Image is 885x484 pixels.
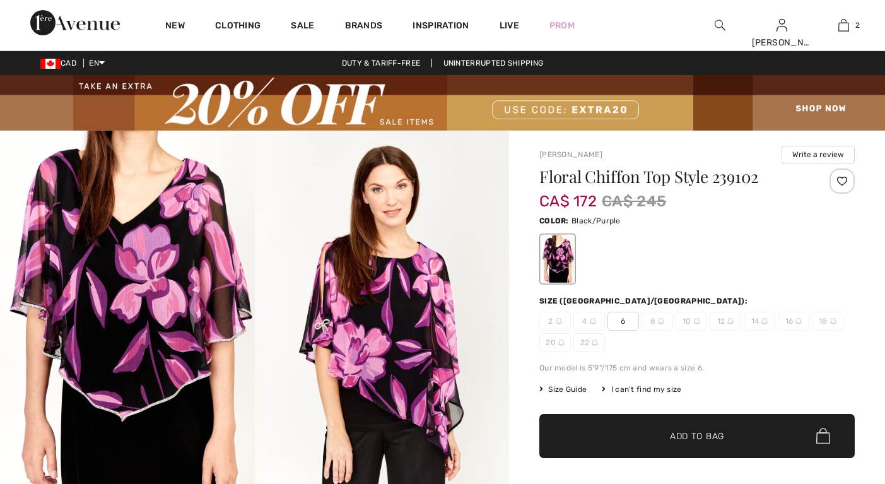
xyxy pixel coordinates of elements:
[573,333,605,352] span: 22
[602,384,681,395] div: I can't find my size
[777,18,787,33] img: My Info
[40,59,81,68] span: CAD
[539,295,750,307] div: Size ([GEOGRAPHIC_DATA]/[GEOGRAPHIC_DATA]):
[89,59,105,68] span: EN
[710,312,741,331] span: 12
[549,19,575,32] a: Prom
[291,20,314,33] a: Sale
[642,312,673,331] span: 8
[558,339,565,346] img: ring-m.svg
[30,10,120,35] img: 1ère Avenue
[816,428,830,444] img: Bag.svg
[676,312,707,331] span: 10
[855,20,860,31] span: 2
[670,429,724,442] span: Add to Bag
[539,216,569,225] span: Color:
[541,235,574,283] div: Black/Purple
[782,146,855,163] button: Write a review
[592,339,598,346] img: ring-m.svg
[539,362,855,374] div: Our model is 5'9"/175 cm and wears a size 6.
[571,216,621,225] span: Black/Purple
[607,312,639,331] span: 6
[744,312,775,331] span: 14
[715,18,725,33] img: search the website
[539,414,855,458] button: Add to Bag
[812,312,843,331] span: 18
[795,318,802,324] img: ring-m.svg
[590,318,596,324] img: ring-m.svg
[345,20,383,33] a: Brands
[539,150,602,159] a: [PERSON_NAME]
[752,36,812,49] div: [PERSON_NAME]
[778,312,809,331] span: 16
[838,18,849,33] img: My Bag
[539,168,802,185] h1: Floral Chiffon Top Style 239102
[500,19,519,32] a: Live
[658,318,664,324] img: ring-m.svg
[40,59,61,69] img: Canadian Dollar
[777,19,787,31] a: Sign In
[556,318,562,324] img: ring-m.svg
[539,333,571,352] span: 20
[814,18,874,33] a: 2
[413,20,469,33] span: Inspiration
[602,190,666,213] span: CA$ 245
[761,318,768,324] img: ring-m.svg
[727,318,734,324] img: ring-m.svg
[539,312,571,331] span: 2
[165,20,185,33] a: New
[215,20,261,33] a: Clothing
[830,318,836,324] img: ring-m.svg
[694,318,700,324] img: ring-m.svg
[539,180,597,210] span: CA$ 172
[539,384,587,395] span: Size Guide
[573,312,605,331] span: 4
